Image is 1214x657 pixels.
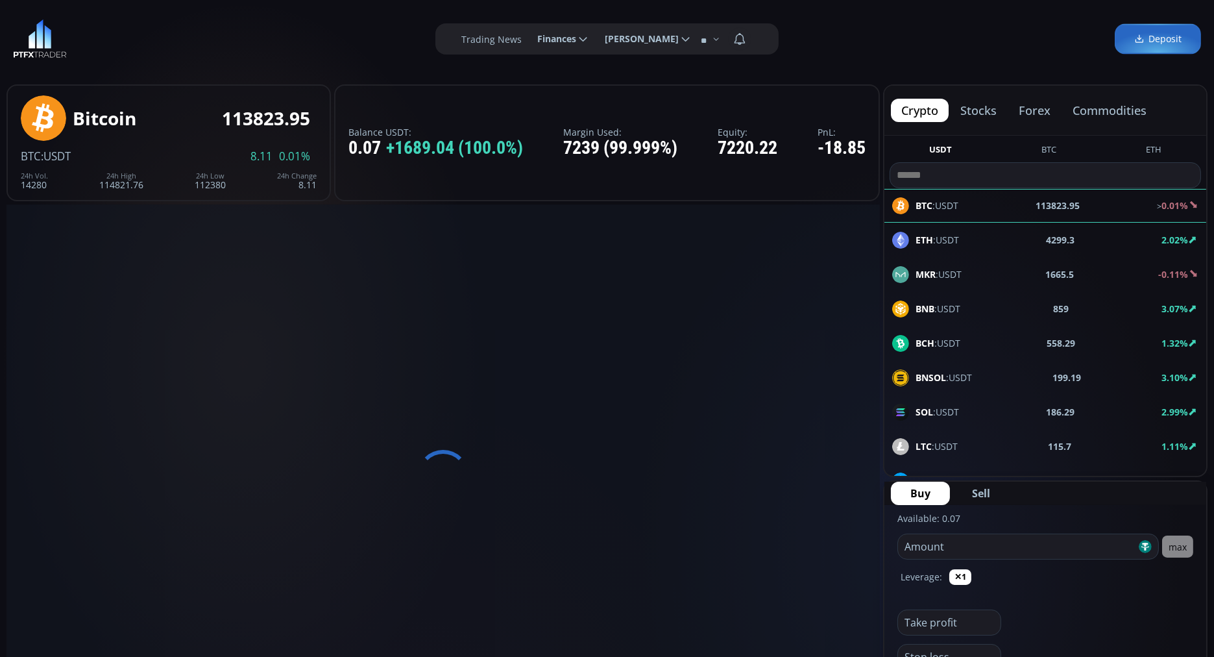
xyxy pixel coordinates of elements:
button: Buy [891,482,950,505]
div: 14280 [21,172,48,190]
b: 859 [1053,302,1069,316]
div: 8.11 [277,172,317,190]
button: BTC [1036,143,1062,160]
label: Balance USDT: [348,127,523,137]
span: +1689.04 (100.0%) [386,138,523,158]
button: Sell [953,482,1010,505]
span: :USDT [41,149,71,164]
div: 24h Low [195,172,226,180]
b: 1.11% [1161,440,1188,452]
label: Trading News [461,32,522,46]
div: 114821.76 [99,172,143,190]
div: Bitcoin [73,108,136,129]
b: -0.11% [1158,268,1188,280]
span: :USDT [916,336,960,350]
b: 115.7 [1048,440,1071,453]
span: :USDT [916,405,959,419]
div: 0.07 [348,138,523,158]
span: :USDT [916,440,958,453]
span: :USDT [916,267,962,281]
button: crypto [891,99,949,122]
b: 1665.5 [1046,267,1074,281]
a: Deposit [1115,24,1201,55]
div: 113823.95 [222,108,310,129]
span: [PERSON_NAME] [596,26,679,52]
div: 112380 [195,172,226,190]
label: Margin Used: [563,127,677,137]
button: commodities [1062,99,1157,122]
span: :USDT [916,371,972,384]
div: 7239 (99.999%) [563,138,677,158]
span: BTC [21,149,41,164]
b: 2.99% [1161,406,1188,418]
label: PnL: [818,127,866,137]
b: 4299.3 [1046,233,1074,247]
b: ETH [916,234,933,246]
b: 199.19 [1052,371,1081,384]
b: 4.95% [1161,475,1188,487]
b: LINK [916,475,937,487]
button: stocks [950,99,1007,122]
button: USDT [924,143,957,160]
div: -18.85 [818,138,866,158]
b: 2.02% [1161,234,1188,246]
b: SOL [916,406,933,418]
b: BNB [916,303,934,315]
b: MKR [916,268,936,280]
div: 24h Change [277,172,317,180]
b: 186.29 [1046,405,1074,419]
label: Leverage: [901,570,942,584]
button: forex [1008,99,1061,122]
span: :USDT [916,302,960,316]
b: BNSOL [916,371,946,384]
button: ETH [1141,143,1167,160]
span: :USDT [916,233,959,247]
div: 24h High [99,172,143,180]
img: LOGO [13,19,67,58]
b: BCH [916,337,934,349]
b: 3.07% [1161,303,1188,315]
span: 0.01% [279,151,310,162]
span: :USDT [916,474,963,488]
label: Available: 0.07 [897,512,960,525]
label: Equity: [718,127,777,137]
b: 3.10% [1161,371,1188,384]
span: Finances [528,26,576,52]
b: 25.88 [1050,474,1074,488]
b: LTC [916,440,932,452]
span: Buy [910,486,930,501]
span: Sell [972,486,990,501]
b: 1.32% [1161,337,1188,349]
span: Deposit [1134,32,1182,46]
span: 8.11 [250,151,273,162]
div: 7220.22 [718,138,777,158]
button: ✕1 [949,569,971,585]
div: 24h Vol. [21,172,48,180]
b: 558.29 [1047,336,1075,350]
